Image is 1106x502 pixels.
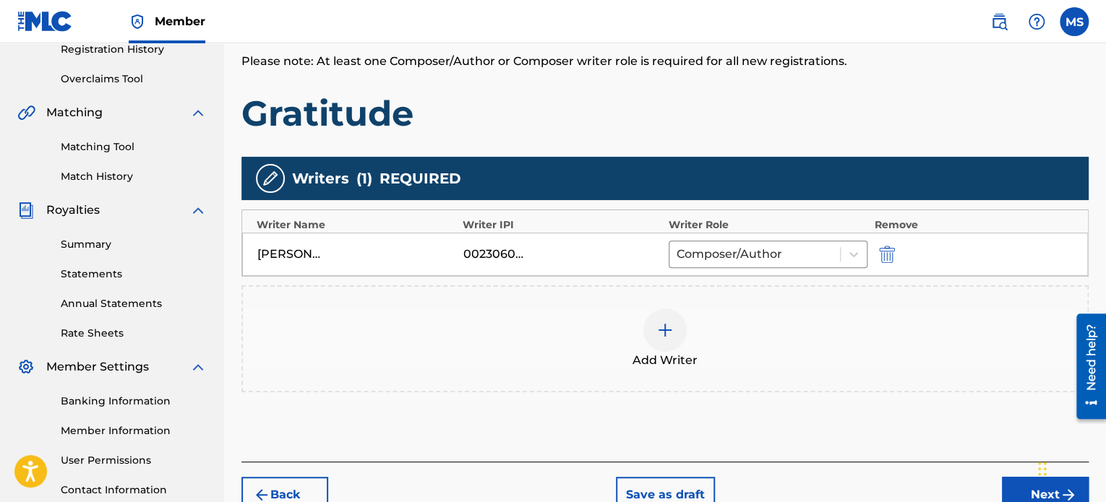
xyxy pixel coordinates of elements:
img: writers [262,170,279,187]
img: Royalties [17,202,35,219]
img: MLC Logo [17,11,73,32]
a: Match History [61,169,207,184]
a: Registration History [61,42,207,57]
span: REQUIRED [380,168,461,189]
img: 12a2ab48e56ec057fbd8.svg [879,246,895,263]
a: Banking Information [61,394,207,409]
div: Writer Role [669,217,867,233]
span: Member [155,13,205,30]
img: help [1028,13,1045,30]
div: Drag [1038,447,1047,490]
iframe: Chat Widget [1034,433,1106,502]
img: add [656,321,674,339]
div: User Menu [1060,7,1089,36]
a: Overclaims Tool [61,72,207,87]
img: search [990,13,1008,30]
a: Statements [61,267,207,282]
a: Public Search [985,7,1013,36]
span: Royalties [46,202,100,219]
img: expand [189,358,207,376]
a: Rate Sheets [61,326,207,341]
a: Member Information [61,423,207,438]
a: Matching Tool [61,139,207,155]
iframe: Resource Center [1066,308,1106,425]
img: Member Settings [17,358,35,376]
div: Writer IPI [463,217,661,233]
div: Help [1022,7,1051,36]
div: Remove [875,217,1073,233]
span: Member Settings [46,358,149,376]
span: Matching [46,104,103,121]
a: User Permissions [61,453,207,468]
span: ( 1 ) [356,168,372,189]
a: Contact Information [61,482,207,498]
img: expand [189,202,207,219]
div: Writer Name [257,217,455,233]
span: Add Writer [633,352,698,369]
span: Please note: At least one Composer/Author or Composer writer role is required for all new registr... [241,54,847,68]
img: Top Rightsholder [129,13,146,30]
img: expand [189,104,207,121]
h1: Gratitude [241,92,1089,135]
span: Writers [292,168,349,189]
a: Annual Statements [61,296,207,311]
img: Matching [17,104,35,121]
a: Summary [61,237,207,252]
